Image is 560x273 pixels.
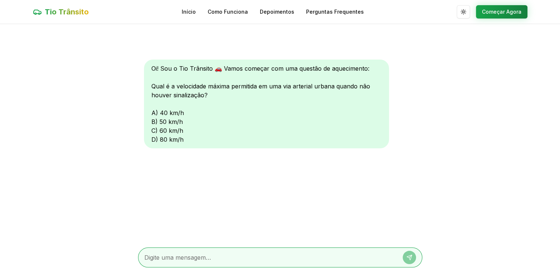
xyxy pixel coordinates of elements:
button: Começar Agora [476,5,527,18]
a: Início [182,8,196,16]
span: Tio Trânsito [45,7,89,17]
a: Perguntas Frequentes [306,8,364,16]
a: Como Funciona [208,8,248,16]
a: Depoimentos [260,8,294,16]
a: Tio Trânsito [33,7,89,17]
div: Oi! Sou o Tio Trânsito 🚗 Vamos começar com uma questão de aquecimento: Qual é a velocidade máxima... [144,60,389,148]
